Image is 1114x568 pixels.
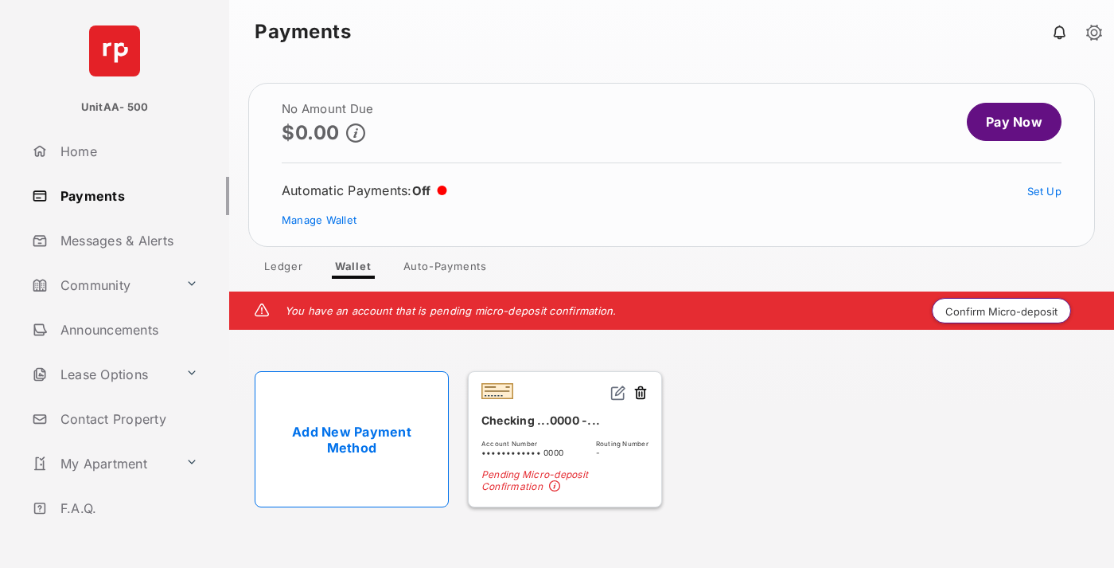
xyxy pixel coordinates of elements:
a: Manage Wallet [282,213,356,226]
a: Messages & Alerts [25,221,229,260]
h2: No Amount Due [282,103,373,116]
span: Routing Number [596,440,649,448]
a: My Apartment [25,445,179,483]
div: Automatic Payments : [282,182,447,198]
span: Pending Micro-deposit Confirmation [481,468,649,494]
div: Checking ...0000 -... [481,407,649,433]
span: Account Number [481,440,563,448]
span: - [596,448,649,457]
img: svg+xml;base64,PHN2ZyB4bWxucz0iaHR0cDovL3d3dy53My5vcmcvMjAwMC9zdmciIHdpZHRoPSI2NCIgaGVpZ2h0PSI2NC... [89,25,140,76]
em: You have an account that is pending micro-deposit confirmation. [285,304,617,317]
a: Ledger [251,260,316,279]
a: Wallet [322,260,384,279]
span: •••••••••••• 0000 [481,448,563,457]
a: Auto-Payments [391,260,500,279]
img: svg+xml;base64,PHN2ZyB2aWV3Qm94PSIwIDAgMjQgMjQiIHdpZHRoPSIxNiIgaGVpZ2h0PSIxNiIgZmlsbD0ibm9uZSIgeG... [610,385,626,401]
a: F.A.Q. [25,489,229,527]
a: Community [25,266,179,304]
a: Contact Property [25,400,229,438]
p: $0.00 [282,122,340,143]
a: Payments [25,177,229,215]
a: Announcements [25,311,229,349]
span: Off [412,183,431,198]
strong: Payments [255,22,351,41]
a: Add New Payment Method [255,371,449,507]
a: Set Up [1027,185,1062,198]
p: UnitAA- 500 [81,100,149,116]
a: Lease Options [25,355,179,394]
button: Confirm Micro-deposit [932,298,1071,323]
a: Home [25,132,229,170]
